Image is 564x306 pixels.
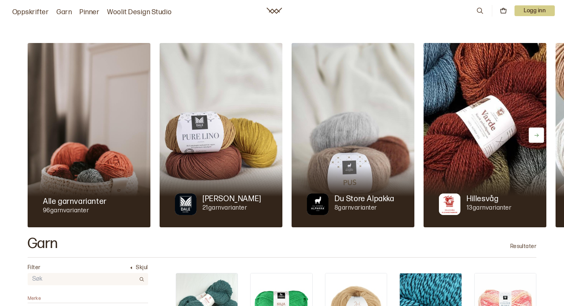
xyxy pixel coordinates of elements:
[136,264,148,271] p: Skjul
[335,204,394,212] p: 8 garnvarianter
[510,243,536,250] p: Resultater
[28,43,150,227] img: Alle garnvarianter
[467,194,498,204] p: Hillesvåg
[175,194,196,215] img: Merkegarn
[43,207,107,215] p: 96 garnvarianter
[424,43,546,227] img: Hillesvåg
[267,8,282,14] a: Woolit
[56,7,72,18] a: Garn
[439,194,460,215] img: Merkegarn
[203,204,261,212] p: 21 garnvarianter
[28,237,58,251] h2: Garn
[203,194,261,204] p: [PERSON_NAME]
[28,274,136,285] input: Søk
[107,7,172,18] a: Woolit Design Studio
[160,43,282,227] img: Dale Garn
[28,264,41,271] p: Filter
[467,204,511,212] p: 13 garnvarianter
[79,7,99,18] a: Pinner
[515,5,555,16] p: Logg inn
[335,194,394,204] p: Du Store Alpakka
[43,196,107,207] p: Alle garnvarianter
[28,296,41,301] span: Merke
[307,194,328,215] img: Merkegarn
[515,5,555,16] button: User dropdown
[292,43,414,227] img: Du Store Alpakka
[12,7,49,18] a: Oppskrifter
